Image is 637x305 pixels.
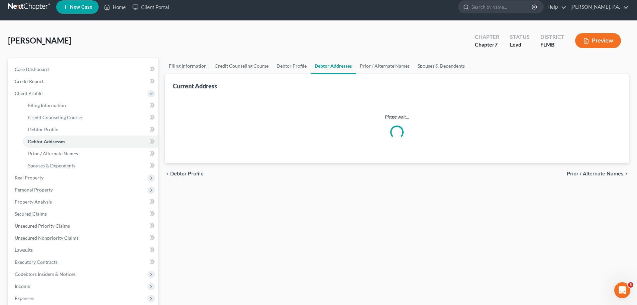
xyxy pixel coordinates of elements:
[15,283,30,289] span: Income
[544,1,566,13] a: Help
[23,160,158,172] a: Spouses & Dependents
[15,90,42,96] span: Client Profile
[356,58,414,74] a: Prior / Alternate Names
[28,115,82,120] span: Credit Counseling Course
[173,82,217,90] div: Current Address
[471,1,533,13] input: Search by name...
[624,171,629,176] i: chevron_right
[495,41,498,48] span: 7
[8,35,71,45] span: [PERSON_NAME]
[23,99,158,111] a: Filing Information
[475,41,499,49] div: Chapter
[170,171,204,176] span: Debtor Profile
[178,113,616,120] p: Please wait...
[165,58,211,74] a: Filing Information
[15,247,33,253] span: Lawsuits
[28,127,58,132] span: Debtor Profile
[628,282,633,288] span: 3
[9,208,158,220] a: Secured Claims
[165,171,170,176] i: chevron_left
[70,5,92,10] span: New Case
[15,78,43,84] span: Credit Report
[23,124,158,136] a: Debtor Profile
[575,33,621,48] button: Preview
[9,63,158,75] a: Case Dashboard
[15,295,34,301] span: Expenses
[28,102,66,108] span: Filing Information
[15,211,47,217] span: Secured Claims
[567,171,629,176] button: Prior / Alternate Names chevron_right
[23,111,158,124] a: Credit Counseling Course
[510,33,530,41] div: Status
[540,33,564,41] div: District
[540,41,564,49] div: FLMB
[15,235,79,241] span: Unsecured Nonpriority Claims
[15,66,49,72] span: Case Dashboard
[273,58,311,74] a: Debtor Profile
[414,58,469,74] a: Spouses & Dependents
[15,199,52,205] span: Property Analysis
[311,58,356,74] a: Debtor Addresses
[129,1,173,13] a: Client Portal
[28,151,78,156] span: Prior / Alternate Names
[567,171,624,176] span: Prior / Alternate Names
[165,171,204,176] button: chevron_left Debtor Profile
[28,163,75,168] span: Spouses & Dependents
[15,175,43,180] span: Real Property
[9,256,158,268] a: Executory Contracts
[15,271,76,277] span: Codebtors Insiders & Notices
[23,148,158,160] a: Prior / Alternate Names
[9,220,158,232] a: Unsecured Priority Claims
[15,223,70,229] span: Unsecured Priority Claims
[211,58,273,74] a: Credit Counseling Course
[23,136,158,148] a: Debtor Addresses
[475,33,499,41] div: Chapter
[9,232,158,244] a: Unsecured Nonpriority Claims
[15,259,58,265] span: Executory Contracts
[510,41,530,49] div: Lead
[28,139,65,144] span: Debtor Addresses
[567,1,629,13] a: [PERSON_NAME], P.A.
[9,196,158,208] a: Property Analysis
[101,1,129,13] a: Home
[15,187,53,193] span: Personal Property
[614,282,630,298] iframe: Intercom live chat
[9,244,158,256] a: Lawsuits
[9,75,158,87] a: Credit Report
